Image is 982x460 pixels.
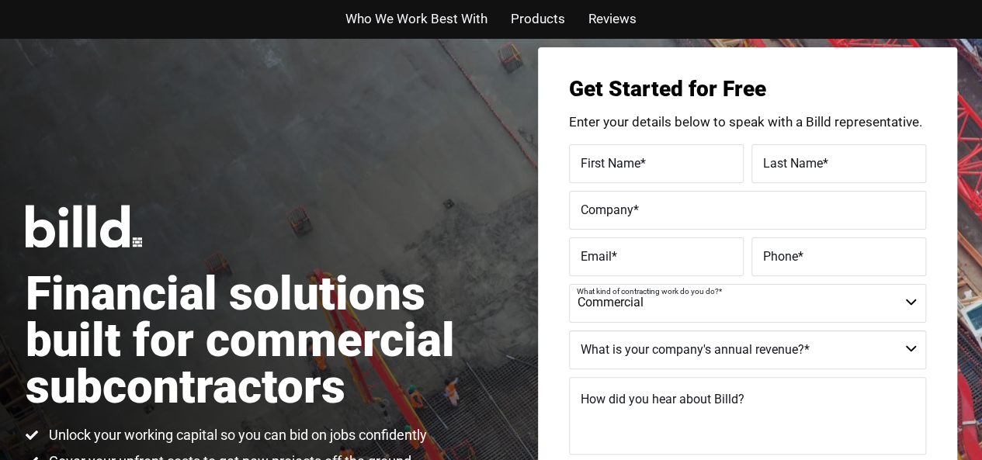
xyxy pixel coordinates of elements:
[345,8,488,30] a: Who We Work Best With
[581,155,640,170] span: First Name
[581,392,744,406] span: How did you hear about Billd?
[569,78,926,100] h3: Get Started for Free
[763,155,823,170] span: Last Name
[581,202,633,216] span: Company
[45,426,427,444] span: Unlock your working capital so you can bid on jobs confidently
[569,116,926,129] p: Enter your details below to speak with a Billd representative.
[588,8,637,30] a: Reviews
[26,271,491,410] h1: Financial solutions built for commercial subcontractors
[511,8,565,30] a: Products
[581,248,612,263] span: Email
[763,248,798,263] span: Phone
